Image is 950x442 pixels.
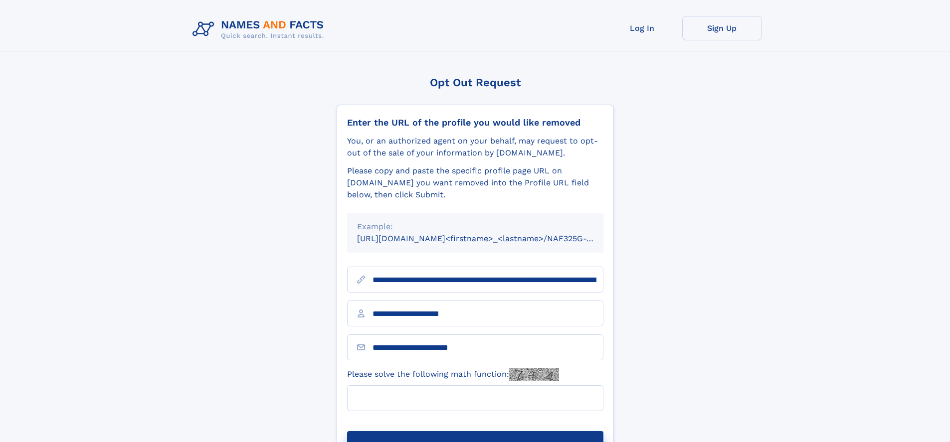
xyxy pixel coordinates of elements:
small: [URL][DOMAIN_NAME]<firstname>_<lastname>/NAF325G-xxxxxxxx [357,234,622,243]
div: Please copy and paste the specific profile page URL on [DOMAIN_NAME] you want removed into the Pr... [347,165,603,201]
a: Log In [602,16,682,40]
div: You, or an authorized agent on your behalf, may request to opt-out of the sale of your informatio... [347,135,603,159]
label: Please solve the following math function: [347,368,559,381]
a: Sign Up [682,16,762,40]
div: Example: [357,221,593,233]
img: Logo Names and Facts [189,16,332,43]
div: Enter the URL of the profile you would like removed [347,117,603,128]
div: Opt Out Request [337,76,614,89]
